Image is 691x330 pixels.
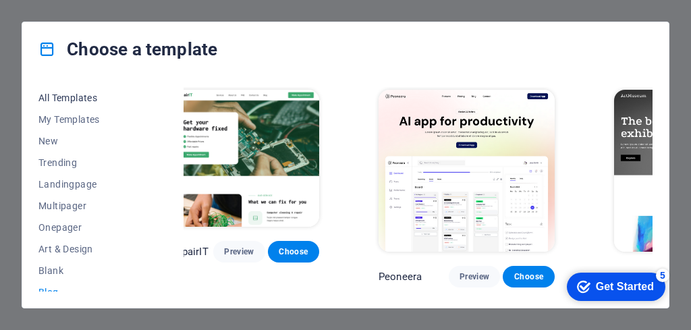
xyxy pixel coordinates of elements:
span: Choose [514,271,543,282]
span: Onepager [38,222,127,233]
button: Preview [213,241,265,263]
button: Choose [268,241,319,263]
div: 5 [99,3,113,16]
span: Art & Design [38,244,127,254]
div: Get Started [39,15,97,27]
span: New [38,136,127,146]
button: Multipager [38,195,127,217]
button: Preview [449,266,500,287]
span: Choose [279,246,308,257]
span: My Templates [38,114,127,125]
span: All Templates [38,92,127,103]
button: New [38,130,127,152]
button: Trending [38,152,127,173]
div: Get Started 5 items remaining, 0% complete [10,7,109,35]
span: Blog [38,287,127,298]
img: Peoneera [379,90,555,252]
button: Art & Design [38,238,127,260]
p: Peoneera [379,270,422,283]
span: Blank [38,265,127,276]
span: Landingpage [38,179,127,190]
button: Landingpage [38,173,127,195]
button: Onepager [38,217,127,238]
button: My Templates [38,109,127,130]
button: All Templates [38,87,127,109]
button: Blog [38,281,127,303]
h4: Choose a template [38,38,217,60]
button: Choose [503,266,554,287]
span: Trending [38,157,127,168]
span: Preview [460,271,489,282]
span: Preview [224,246,254,257]
p: RepairIT [171,245,209,258]
button: Blank [38,260,127,281]
img: RepairIT [171,90,319,227]
span: Multipager [38,200,127,211]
